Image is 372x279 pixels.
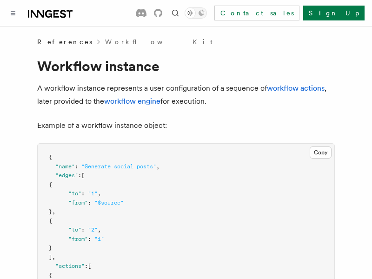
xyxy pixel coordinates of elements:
[81,226,85,233] span: :
[94,236,104,242] span: "1"
[68,226,81,233] span: "to"
[49,154,52,160] span: {
[49,272,52,279] span: {
[170,7,181,19] button: Find something...
[98,190,101,197] span: ,
[88,190,98,197] span: "1"
[49,254,52,260] span: ]
[267,84,325,93] a: workflow actions
[49,208,52,215] span: }
[55,163,75,170] span: "name"
[55,263,85,269] span: "actions"
[105,37,213,46] a: Workflow Kit
[81,190,85,197] span: :
[37,37,92,46] span: References
[37,119,335,132] p: Example of a workflow instance object:
[49,245,52,251] span: }
[7,7,19,19] button: Toggle navigation
[49,218,52,224] span: {
[78,172,81,179] span: :
[310,146,332,159] button: Copy
[49,181,52,188] span: {
[68,236,88,242] span: "from"
[88,263,91,269] span: [
[104,97,160,106] a: workflow engine
[55,172,78,179] span: "edges"
[81,163,156,170] span: "Generate social posts"
[52,254,55,260] span: ,
[98,226,101,233] span: ,
[37,58,335,74] h1: Workflow instance
[37,82,335,108] p: A workflow instance represents a user configuration of a sequence of , later provided to the for ...
[88,199,91,206] span: :
[185,7,207,19] button: Toggle dark mode
[52,208,55,215] span: ,
[85,263,88,269] span: :
[214,6,299,20] a: Contact sales
[94,199,124,206] span: "$source"
[156,163,159,170] span: ,
[68,190,81,197] span: "to"
[88,226,98,233] span: "2"
[88,236,91,242] span: :
[75,163,78,170] span: :
[81,172,85,179] span: [
[303,6,365,20] a: Sign Up
[68,199,88,206] span: "from"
